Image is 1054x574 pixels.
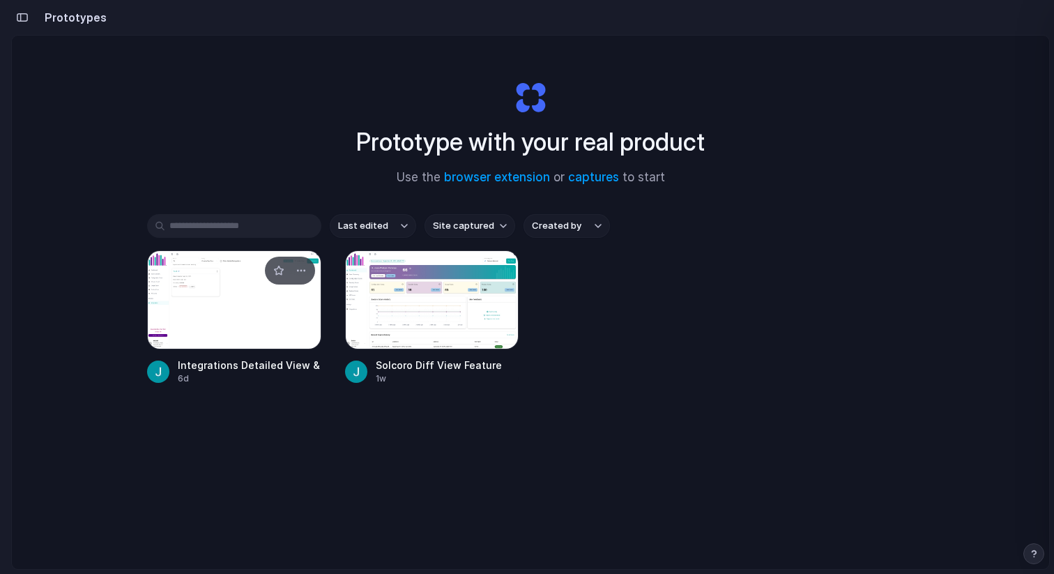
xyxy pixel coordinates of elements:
button: Last edited [330,214,416,238]
button: Site captured [425,214,515,238]
div: Solcoro Diff View Feature [376,358,502,372]
div: 1w [376,372,502,385]
a: Solcoro Diff View FeatureSolcoro Diff View Feature1w [345,250,519,385]
h1: Prototype with your real product [356,123,705,160]
a: browser extension [444,170,550,184]
span: Created by [532,219,581,233]
a: captures [568,170,619,184]
span: Last edited [338,219,388,233]
h2: Prototypes [39,9,107,26]
div: 6d [178,372,321,385]
div: Integrations Detailed View & Filtering [178,358,321,372]
a: Integrations Detailed View & FilteringIntegrations Detailed View & Filtering6d [147,250,321,385]
button: Created by [524,214,610,238]
span: Site captured [433,219,494,233]
span: Use the or to start [397,169,665,187]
